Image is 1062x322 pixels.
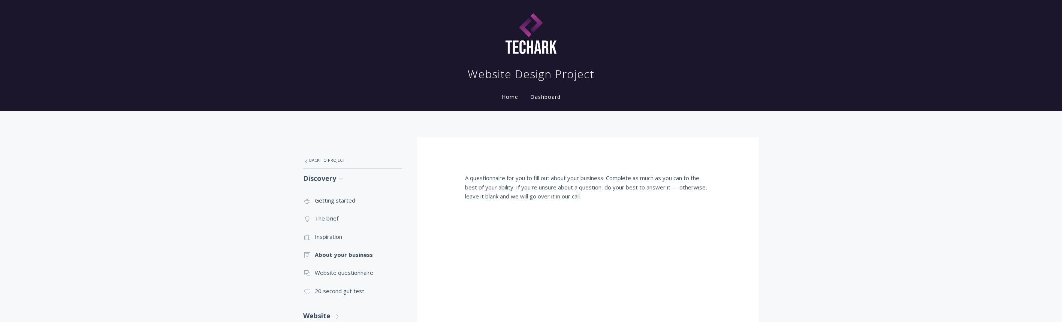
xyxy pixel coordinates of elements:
a: Inspiration [303,228,402,246]
a: Website questionnaire [303,264,402,282]
a: Getting started [303,191,402,209]
a: About your business [303,246,402,264]
p: A questionnaire for you to fill out about your business. Complete as much as you can to the best ... [465,173,711,201]
a: Home [500,93,520,100]
h1: Website Design Project [468,67,594,82]
a: The brief [303,209,402,227]
a: Discovery [303,168,402,188]
a: Back to Project [303,152,402,168]
a: Dashboard [529,93,562,100]
a: 20 second gut test [303,282,402,300]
